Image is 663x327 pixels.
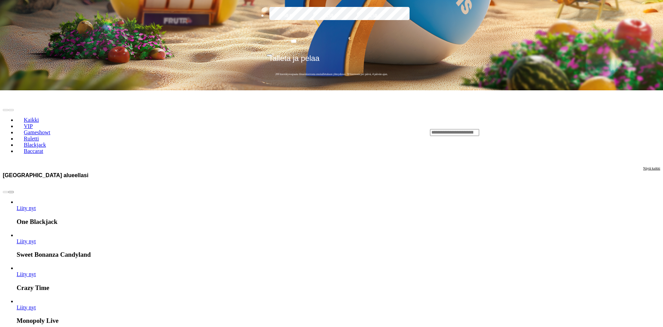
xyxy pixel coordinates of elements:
button: prev slide [3,109,8,111]
article: One Blackjack [17,199,660,226]
span: 200 kierrätysvapaata ilmaiskierrosta ensitalletuksen yhteydessä. 50 kierrosta per päivä, 4 päivän... [267,72,396,76]
a: One Blackjack [17,205,36,211]
a: Monopoly Live [17,305,36,310]
span: UUSIA HEDELMÄPELEJÄ JOKA VIIKKO [308,92,376,97]
a: Kaikki [17,115,46,125]
span: Blackjack [21,142,49,148]
span: HEDELMÄISEN NOPEAT KOTIUTUKSET JA TALLETUKSET [504,92,603,97]
header: Lobby [3,99,660,166]
article: Monopoly Live [17,298,660,325]
span: € [349,35,351,42]
span: Gameshowt [21,129,53,135]
span: 200 ILMAISKIERROSTA ENSIMMÄISELLÄ TALLETUKSELLA [82,92,182,97]
span: Liity nyt [17,238,36,244]
a: Gameshowt [17,127,57,137]
a: Näytä kaikki [643,166,660,184]
label: 50 € [268,6,308,26]
article: Crazy Time [17,265,660,292]
span: UUSIA HEDELMÄPELEJÄ JOKA VIIKKO [1,92,69,97]
button: next slide [8,109,14,111]
span: Talleta ja pelaa [269,54,320,68]
span: Baccarat [21,148,46,154]
a: Sweet Bonanza Candyland [17,238,36,244]
nav: Lobby [3,105,416,160]
h3: Monopoly Live [17,317,660,325]
span: Liity nyt [17,305,36,310]
span: Näytä kaikki [643,166,660,170]
article: Sweet Bonanza Candyland [17,232,660,259]
span: Liity nyt [17,205,36,211]
a: Baccarat [17,146,51,156]
a: VIP [17,121,40,131]
span: VIP [21,123,36,129]
label: 150 € [312,6,352,26]
h3: Sweet Bonanza Candyland [17,251,660,258]
button: next slide [8,191,14,193]
span: 200 ILMAISKIERROSTA ENSIMMÄISELLÄ TALLETUKSELLA [390,92,490,97]
h3: Crazy Time [17,284,660,292]
button: prev slide [3,191,8,193]
a: Blackjack [17,139,53,150]
button: Talleta ja pelaa [267,54,396,68]
span: Kaikki [21,117,42,123]
span: Ruletti [21,136,42,142]
h3: One Blackjack [17,218,660,226]
h3: [GEOGRAPHIC_DATA] alueellasi [3,172,88,179]
label: 250 € [355,6,395,26]
a: Ruletti [17,133,46,144]
span: Liity nyt [17,271,36,277]
span: HEDELMÄISEN NOPEAT KOTIUTUKSET JA TALLETUKSET [196,92,295,97]
a: Crazy Time [17,271,36,277]
input: Search [430,129,479,136]
span: € [272,52,274,56]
